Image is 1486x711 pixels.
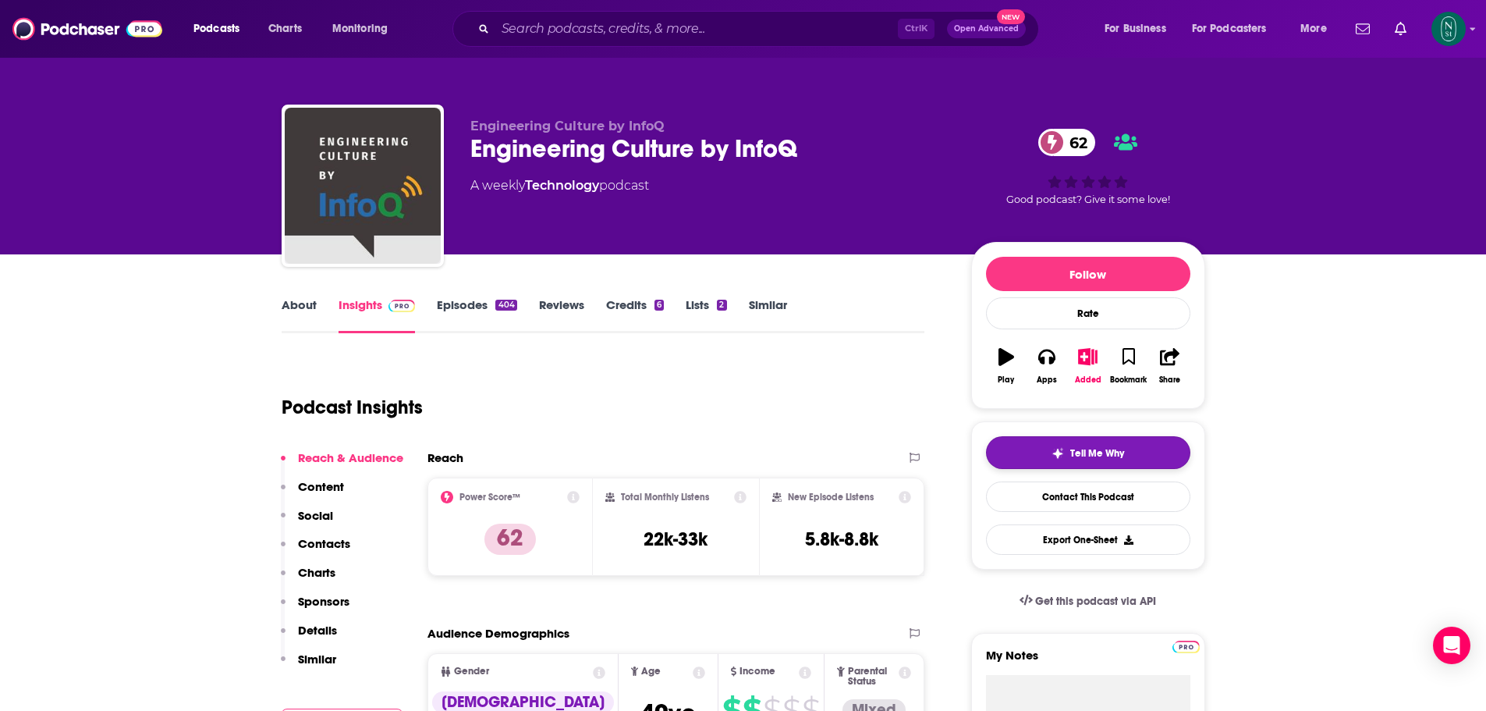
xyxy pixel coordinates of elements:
span: Tell Me Why [1070,447,1124,460]
span: Gender [454,667,489,677]
div: Added [1075,375,1101,385]
h3: 5.8k-8.8k [805,528,878,551]
h2: Power Score™ [459,492,520,503]
span: New [997,9,1025,24]
button: Charts [281,565,335,594]
div: A weekly podcast [470,176,649,195]
a: Technology [525,178,599,193]
a: Pro website [1172,638,1200,653]
h2: Reach [427,450,463,465]
span: Podcasts [193,18,239,40]
p: Contacts [298,536,350,551]
div: 2 [717,300,726,311]
button: Bookmark [1108,338,1149,394]
span: More [1300,18,1327,40]
button: open menu [1289,16,1346,41]
span: Age [641,667,661,677]
button: Social [281,508,333,537]
button: Open AdvancedNew [947,20,1026,38]
a: Credits6 [606,297,664,333]
a: About [282,297,317,333]
input: Search podcasts, credits, & more... [495,16,898,41]
div: Rate [986,297,1190,329]
span: Income [739,667,775,677]
a: InsightsPodchaser Pro [339,297,416,333]
h2: New Episode Listens [788,492,874,503]
button: Details [281,623,337,652]
div: Share [1159,375,1180,385]
div: 62Good podcast? Give it some love! [971,119,1205,215]
label: My Notes [986,648,1190,675]
span: Parental Status [848,667,896,687]
p: Similar [298,652,336,667]
div: Bookmark [1110,375,1147,385]
span: Good podcast? Give it some love! [1006,194,1170,205]
span: Engineering Culture by InfoQ [470,119,665,133]
h1: Podcast Insights [282,396,423,419]
img: Podchaser - Follow, Share and Rate Podcasts [12,14,162,44]
a: Similar [749,297,787,333]
h3: 22k-33k [644,528,708,551]
button: Contacts [281,536,350,565]
a: Reviews [539,297,584,333]
button: Sponsors [281,594,349,623]
div: Open Intercom Messenger [1433,627,1470,664]
span: Logged in as NewtonStreet [1431,12,1466,46]
a: 62 [1038,129,1095,156]
span: 62 [1054,129,1095,156]
img: Podchaser Pro [388,300,416,312]
div: 404 [495,300,516,311]
button: open menu [183,16,260,41]
span: Ctrl K [898,19,935,39]
span: Get this podcast via API [1035,595,1156,608]
button: Reach & Audience [281,450,403,479]
img: tell me why sparkle [1052,447,1064,460]
button: Show profile menu [1431,12,1466,46]
button: Export One-Sheet [986,524,1190,555]
button: open menu [321,16,408,41]
button: Similar [281,652,336,681]
button: Follow [986,257,1190,291]
button: Content [281,479,344,508]
a: Lists2 [686,297,726,333]
p: Content [298,479,344,494]
p: 62 [484,524,536,555]
span: For Business [1105,18,1166,40]
span: Open Advanced [954,25,1019,33]
button: Play [986,338,1027,394]
img: Engineering Culture by InfoQ [285,108,441,264]
a: Show notifications dropdown [1388,16,1413,42]
span: Charts [268,18,302,40]
span: Monitoring [332,18,388,40]
span: For Podcasters [1192,18,1267,40]
button: tell me why sparkleTell Me Why [986,436,1190,469]
p: Social [298,508,333,523]
img: Podchaser Pro [1172,641,1200,653]
p: Charts [298,565,335,580]
button: Apps [1027,338,1067,394]
h2: Audience Demographics [427,626,569,641]
button: open menu [1182,16,1289,41]
img: User Profile [1431,12,1466,46]
a: Charts [258,16,311,41]
a: Show notifications dropdown [1349,16,1376,42]
div: Search podcasts, credits, & more... [467,11,1054,47]
h2: Total Monthly Listens [621,492,709,503]
button: open menu [1094,16,1186,41]
button: Added [1067,338,1108,394]
button: Share [1149,338,1190,394]
p: Sponsors [298,594,349,609]
p: Reach & Audience [298,450,403,465]
div: Play [998,375,1014,385]
a: Contact This Podcast [986,482,1190,512]
p: Details [298,623,337,638]
a: Get this podcast via API [1007,582,1169,620]
div: 6 [654,300,664,311]
div: Apps [1037,375,1057,385]
a: Episodes404 [437,297,516,333]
